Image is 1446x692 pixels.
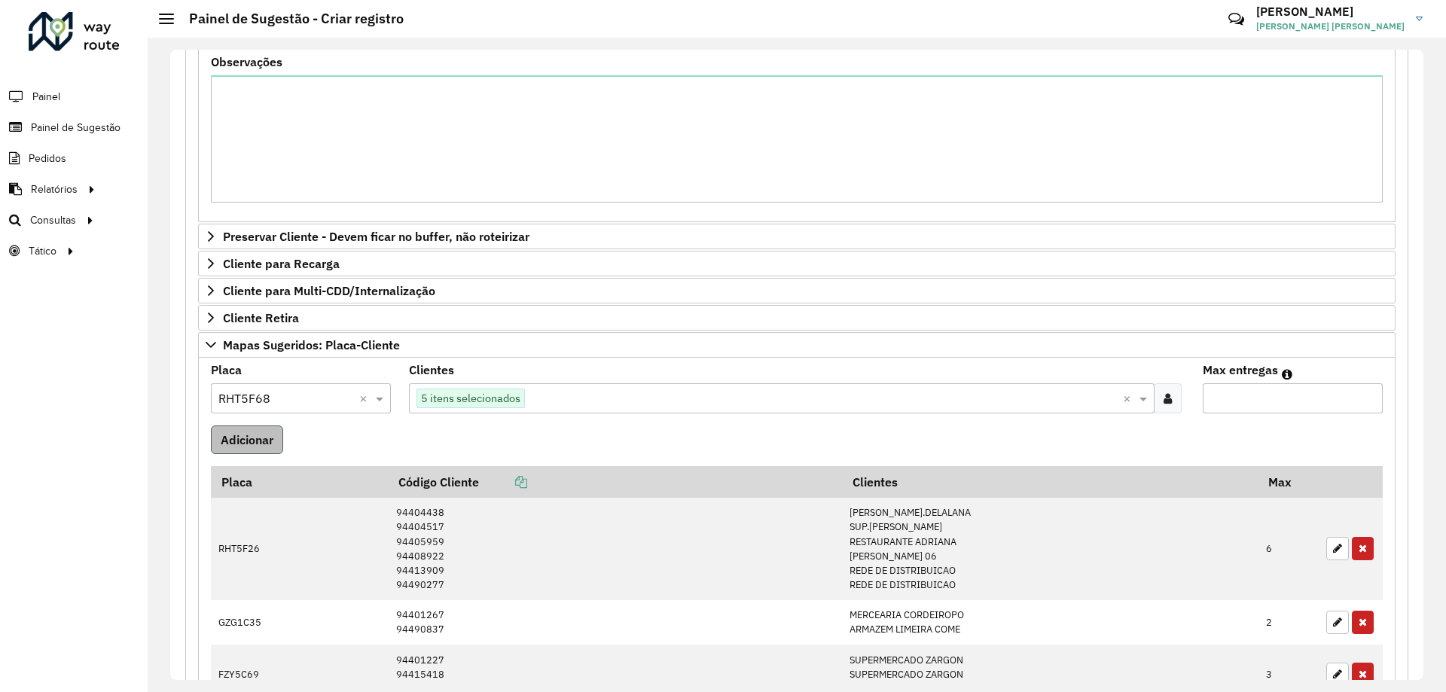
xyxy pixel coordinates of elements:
span: [PERSON_NAME] [PERSON_NAME] [1256,20,1405,33]
label: Observações [211,53,282,71]
span: Painel [32,89,60,105]
td: RHT5F26 [211,498,388,600]
label: Placa [211,361,242,379]
td: 94401267 94490837 [388,600,841,645]
span: Cliente Retira [223,312,299,324]
button: Adicionar [211,425,283,454]
a: Mapas Sugeridos: Placa-Cliente [198,332,1396,358]
td: [PERSON_NAME].DELALANA SUP.[PERSON_NAME] RESTAURANTE ADRIANA [PERSON_NAME] 06 REDE DE DISTRIBUICA... [842,498,1258,600]
span: Clear all [1123,389,1136,407]
span: Cliente para Recarga [223,258,340,270]
span: Clear all [359,389,372,407]
span: Pedidos [29,151,66,166]
span: Relatórios [31,181,78,197]
a: Contato Rápido [1220,3,1252,35]
th: Max [1258,466,1319,498]
span: Tático [29,243,56,259]
h2: Painel de Sugestão - Criar registro [174,11,404,27]
a: Copiar [479,474,527,489]
td: GZG1C35 [211,600,388,645]
td: 94404438 94404517 94405959 94408922 94413909 94490277 [388,498,841,600]
a: Cliente para Multi-CDD/Internalização [198,278,1396,303]
em: Máximo de clientes que serão colocados na mesma rota com os clientes informados [1282,368,1292,380]
span: Preservar Cliente - Devem ficar no buffer, não roteirizar [223,230,529,242]
th: Código Cliente [388,466,841,498]
span: 5 itens selecionados [417,389,524,407]
label: Clientes [409,361,454,379]
a: Preservar Cliente - Devem ficar no buffer, não roteirizar [198,224,1396,249]
label: Max entregas [1203,361,1278,379]
span: Mapas Sugeridos: Placa-Cliente [223,339,400,351]
span: Consultas [30,212,76,228]
td: MERCEARIA CORDEIROPO ARMAZEM LIMEIRA COME [842,600,1258,645]
td: 2 [1258,600,1319,645]
span: Painel de Sugestão [31,120,120,136]
a: Cliente Retira [198,305,1396,331]
a: Cliente para Recarga [198,251,1396,276]
th: Placa [211,466,388,498]
td: 6 [1258,498,1319,600]
span: Cliente para Multi-CDD/Internalização [223,285,435,297]
h3: [PERSON_NAME] [1256,5,1405,19]
th: Clientes [842,466,1258,498]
